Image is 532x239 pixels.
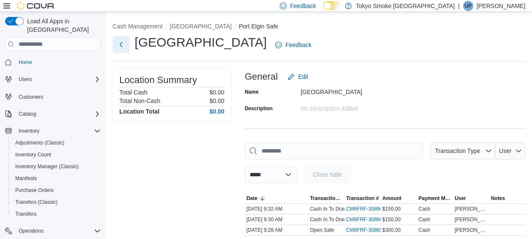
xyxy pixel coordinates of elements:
span: User [455,195,466,202]
div: Cash [419,227,430,233]
span: Customers [19,94,43,100]
span: Feedback [285,41,311,49]
span: Transfers (Classic) [12,197,101,207]
p: Tokyo Smoke [GEOGRAPHIC_DATA] [356,1,455,11]
span: Transaction # [346,195,379,202]
span: Manifests [12,173,101,183]
p: Open Safe [310,227,334,233]
span: Home [19,59,32,66]
span: [PERSON_NAME] [455,206,488,212]
button: Transaction Type [430,142,495,159]
p: $0.00 [209,89,224,96]
button: Inventory [2,125,104,137]
span: [PERSON_NAME] [455,227,488,233]
a: Transfers (Classic) [12,197,61,207]
span: Payment Methods [419,195,452,202]
span: Transaction Type [435,147,480,154]
a: Purchase Orders [12,185,57,195]
h6: Total Cash [119,89,147,96]
p: [PERSON_NAME] [477,1,525,11]
span: Load All Apps in [GEOGRAPHIC_DATA] [24,17,101,34]
p: $0.00 [209,97,224,104]
span: Close Safe [313,170,342,179]
span: Transfers (Classic) [15,199,58,206]
h4: Location Total [119,108,160,115]
a: Feedback [272,36,314,53]
h6: Total Non-Cash [119,97,160,104]
span: Inventory [15,126,101,136]
span: Home [15,57,101,67]
button: Inventory Count [8,149,104,161]
span: Catalog [15,109,101,119]
span: Purchase Orders [12,185,101,195]
h3: General [245,72,278,82]
button: Users [15,74,35,84]
span: Catalog [19,111,36,117]
button: Date [245,193,308,203]
button: Catalog [2,108,104,120]
a: Adjustments (Classic) [12,138,68,148]
span: UP [465,1,472,11]
button: Cash Management [113,23,163,30]
span: Operations [19,228,44,234]
a: Inventory Count [12,150,55,160]
div: [DATE] 9:28 AM [245,225,308,235]
span: $150.00 [382,206,400,212]
button: Catalog [15,109,39,119]
button: Transfers [8,208,104,220]
button: Purchase Orders [8,184,104,196]
p: Cash In To Drawer (Drawer 1) [310,216,377,223]
input: This is a search bar. As you type, the results lower in the page will automatically filter. [245,142,423,159]
a: CM6FRF-308656External link [346,227,392,233]
button: Operations [2,225,104,237]
button: Close Safe [303,166,351,183]
nav: An example of EuiBreadcrumbs [113,22,525,32]
button: Edit [284,68,311,85]
div: Cash [419,206,430,212]
button: Amount [380,193,417,203]
span: User [499,147,512,154]
button: Inventory Manager (Classic) [8,161,104,172]
span: Operations [15,226,101,236]
span: Inventory Count [12,150,101,160]
button: Payment Methods [417,193,453,203]
span: Adjustments (Classic) [15,139,64,146]
h1: [GEOGRAPHIC_DATA] [135,34,267,51]
button: Home [2,56,104,68]
div: Unike Patel [463,1,473,11]
button: [GEOGRAPHIC_DATA] [170,23,232,30]
span: Inventory [19,128,39,134]
h4: $0.00 [209,108,224,115]
h3: Location Summary [119,75,197,85]
div: [DATE] 9:32 AM [245,204,308,214]
a: CM6FRF-308662External link [346,206,392,212]
span: Users [19,76,32,83]
span: Notes [491,195,505,202]
p: Cash In To Drawer (Drawer 2) [310,206,377,212]
span: Date [246,195,257,202]
div: No Description added [300,102,414,112]
span: Inventory Manager (Classic) [12,161,101,172]
div: Cash [419,216,430,223]
span: $300.00 [382,227,400,233]
span: Adjustments (Classic) [12,138,101,148]
a: CM6FRF-308660External link [346,216,392,223]
label: Description [245,105,273,112]
button: Operations [15,226,47,236]
a: Transfers [12,209,40,219]
span: Edit [298,72,308,81]
button: Transfers (Classic) [8,196,104,208]
button: User [453,193,489,203]
a: Customers [15,92,47,102]
button: Inventory [15,126,43,136]
button: Transaction # [345,193,381,203]
img: Cova [17,2,55,10]
a: Manifests [12,173,40,183]
a: Inventory Manager (Classic) [12,161,82,172]
span: Inventory Manager (Classic) [15,163,79,170]
button: Notes [489,193,526,203]
button: Port Elgin Safe [239,23,278,30]
button: Next [113,36,130,53]
button: Transaction Type [308,193,345,203]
